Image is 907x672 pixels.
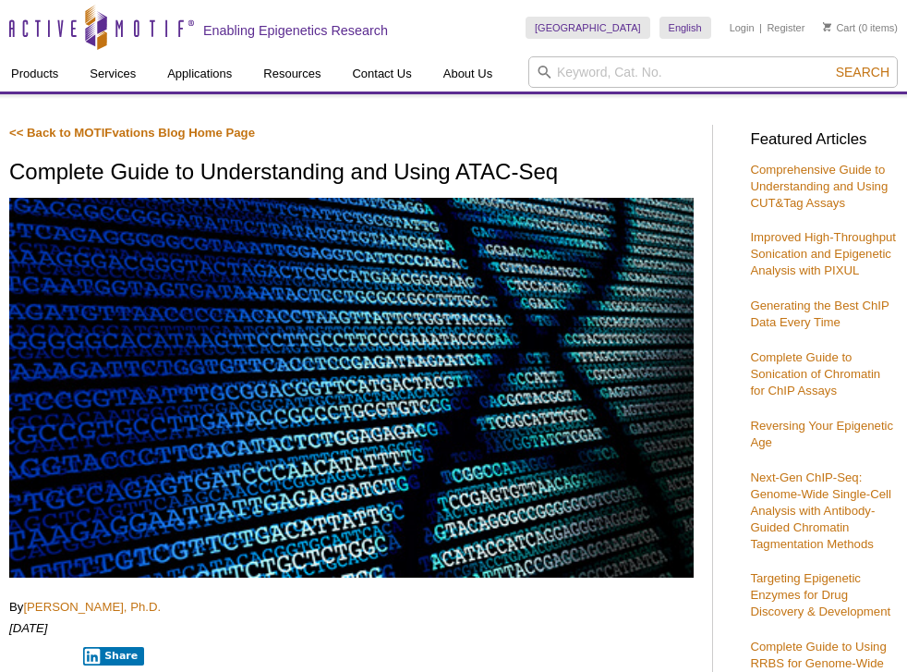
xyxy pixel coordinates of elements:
a: Services [79,56,147,92]
a: [PERSON_NAME], Ph.D. [23,600,161,614]
span: Search [836,65,889,79]
a: Applications [156,56,243,92]
button: Search [830,64,895,80]
a: Reversing Your Epigenetic Age [750,419,893,449]
a: Register [767,21,804,34]
h3: Featured Articles [750,132,898,148]
img: ATAC-Seq [9,198,694,579]
a: Comprehensive Guide to Understanding and Using CUT&Tag Assays [750,163,888,210]
h1: Complete Guide to Understanding and Using ATAC-Seq [9,160,694,187]
a: Contact Us [341,56,422,92]
li: (0 items) [823,17,898,39]
button: Share [83,647,145,666]
h2: Enabling Epigenetics Research [203,22,388,39]
a: Complete Guide to Sonication of Chromatin for ChIP Assays [750,350,880,397]
a: English [659,17,711,39]
a: << Back to MOTIFvations Blog Home Page [9,126,255,140]
a: Cart [823,21,855,34]
a: [GEOGRAPHIC_DATA] [526,17,650,39]
img: Your Cart [823,22,831,31]
a: Generating the Best ChIP Data Every Time [750,299,889,329]
a: Login [730,21,755,34]
a: About Us [432,56,503,92]
a: Next-Gen ChIP-Seq: Genome-Wide Single-Cell Analysis with Antibody-Guided Chromatin Tagmentation M... [750,470,890,551]
li: | [759,17,762,39]
a: Targeting Epigenetic Enzymes for Drug Discovery & Development [750,571,890,618]
p: By [9,599,694,616]
iframe: X Post Button [9,646,70,665]
input: Keyword, Cat. No. [528,56,898,88]
em: [DATE] [9,621,48,635]
a: Improved High-Throughput Sonication and Epigenetic Analysis with PIXUL [750,230,896,277]
a: Resources [252,56,332,92]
